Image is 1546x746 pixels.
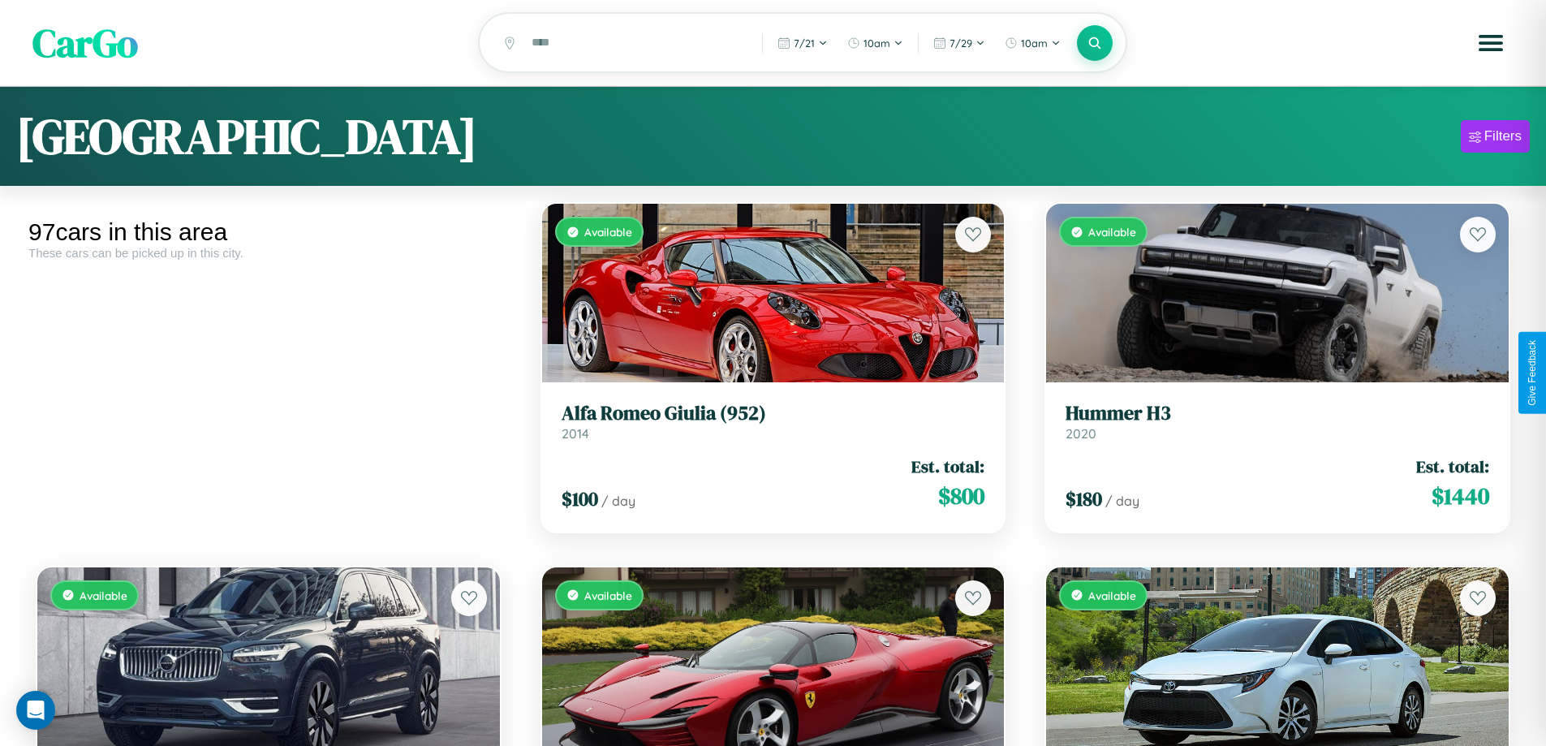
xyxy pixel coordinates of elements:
span: / day [601,493,635,509]
button: Open menu [1468,20,1514,66]
button: 10am [839,30,911,56]
span: 7 / 29 [950,37,972,50]
div: 97 cars in this area [28,218,509,246]
span: Est. total: [911,455,984,478]
button: Filters [1461,120,1530,153]
span: CarGo [32,16,138,70]
a: Hummer H32020 [1066,402,1489,442]
span: Available [1088,589,1136,602]
span: $ 180 [1066,485,1102,512]
div: These cars can be picked up in this city. [28,246,509,260]
span: $ 100 [562,485,598,512]
h3: Alfa Romeo Giulia (952) [562,402,985,425]
button: 7/29 [925,30,993,56]
h3: Hummer H3 [1066,402,1489,425]
span: $ 1440 [1432,480,1489,512]
span: $ 800 [938,480,984,512]
span: 2014 [562,425,589,442]
h1: [GEOGRAPHIC_DATA] [16,103,477,170]
span: 10am [1021,37,1048,50]
div: Give Feedback [1527,340,1538,406]
span: / day [1105,493,1139,509]
span: 7 / 21 [794,37,815,50]
span: 2020 [1066,425,1096,442]
span: Available [584,589,632,602]
button: 7/21 [769,30,836,56]
span: Est. total: [1416,455,1489,478]
button: 10am [997,30,1069,56]
span: Available [584,225,632,239]
a: Alfa Romeo Giulia (952)2014 [562,402,985,442]
span: 10am [863,37,890,50]
div: Filters [1484,128,1522,144]
span: Available [1088,225,1136,239]
div: Open Intercom Messenger [16,691,55,730]
span: Available [80,589,127,602]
